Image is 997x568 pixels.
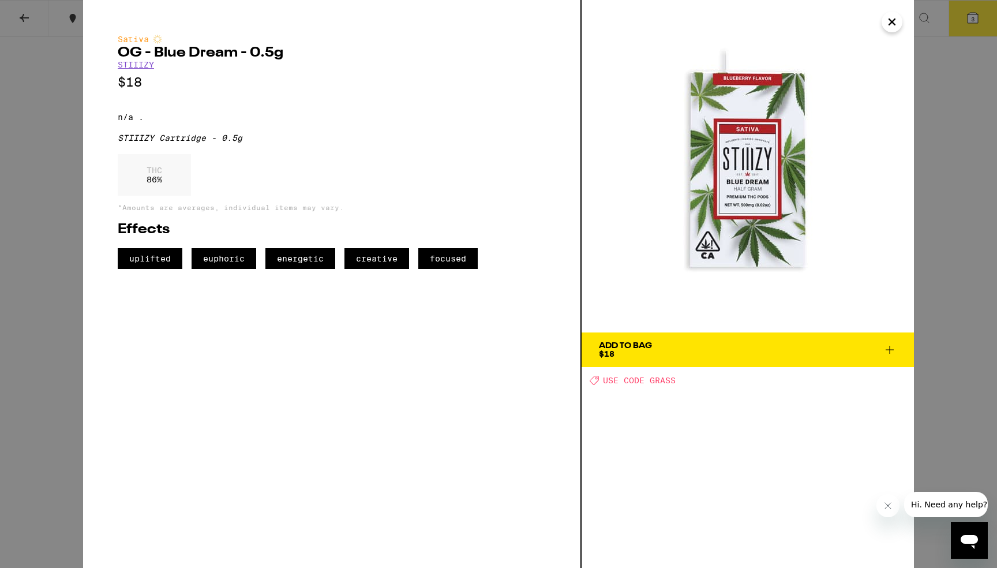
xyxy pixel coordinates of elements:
span: USE CODE GRASS [603,376,676,385]
span: focused [418,248,478,269]
h2: Effects [118,223,546,237]
p: $18 [118,75,546,89]
div: STIIIZY Cartridge - 0.5g [118,133,546,143]
span: creative [344,248,409,269]
button: Close [882,12,902,32]
p: THC [147,166,162,175]
span: uplifted [118,248,182,269]
span: $18 [599,349,614,358]
h2: OG - Blue Dream - 0.5g [118,46,546,60]
button: Add To Bag$18 [582,332,914,367]
div: Add To Bag [599,342,652,350]
span: euphoric [192,248,256,269]
a: STIIIZY [118,60,154,69]
img: sativaColor.svg [153,35,162,44]
iframe: Message from company [904,492,988,517]
iframe: Button to launch messaging window [951,522,988,559]
p: n/a . [118,113,546,122]
p: *Amounts are averages, individual items may vary. [118,204,546,211]
div: 86 % [118,154,191,196]
iframe: Close message [876,494,899,517]
span: energetic [265,248,335,269]
div: Sativa [118,35,546,44]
